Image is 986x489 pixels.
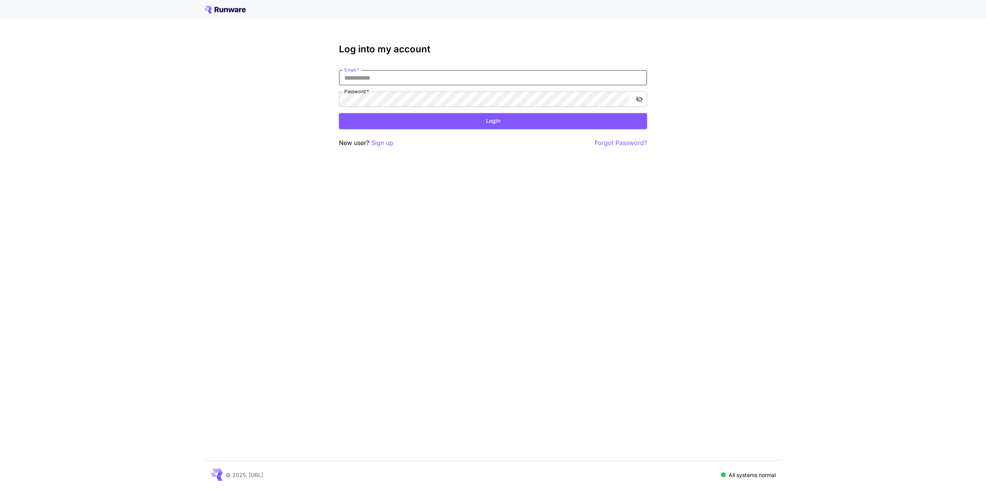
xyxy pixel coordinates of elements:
[632,92,646,106] button: toggle password visibility
[344,88,369,95] label: Password
[339,44,647,55] h3: Log into my account
[595,138,647,148] button: Forgot Password?
[729,471,776,479] p: All systems normal
[226,471,263,479] p: © 2025, [URL]
[344,67,359,73] label: Email
[339,138,393,148] p: New user?
[371,138,393,148] button: Sign up
[339,113,647,129] button: Login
